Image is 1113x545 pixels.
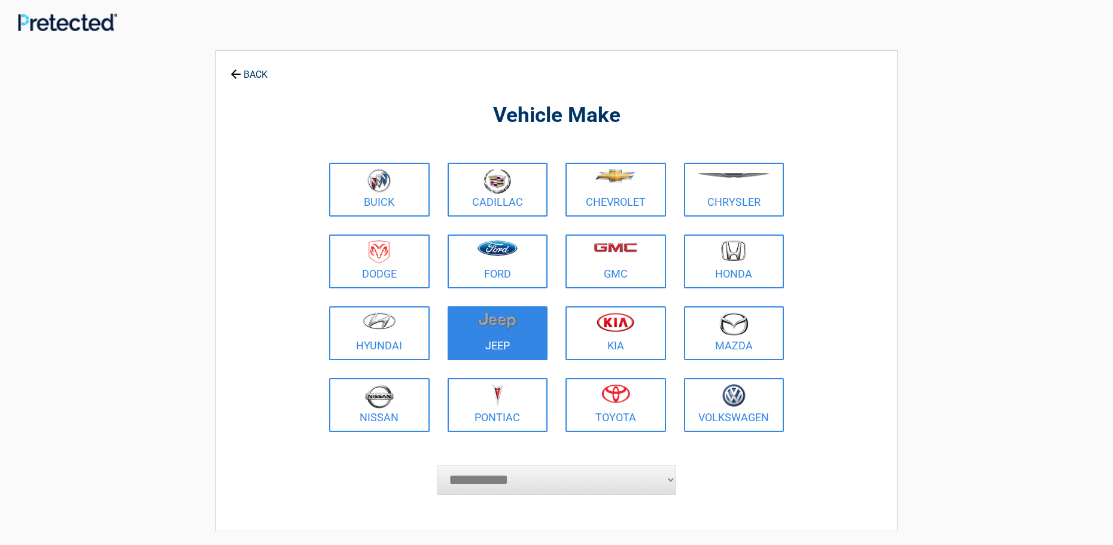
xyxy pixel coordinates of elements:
img: hyundai [363,312,396,330]
a: Mazda [684,306,784,360]
h2: Vehicle Make [326,102,787,130]
a: Cadillac [448,163,548,217]
img: volkswagen [722,384,746,407]
img: buick [367,169,391,193]
img: gmc [594,242,637,252]
a: Pontiac [448,378,548,432]
img: dodge [369,240,390,264]
img: nissan [365,384,394,409]
a: Toyota [565,378,666,432]
img: ford [478,240,518,256]
img: chevrolet [595,169,635,182]
img: Main Logo [18,13,117,31]
img: chrysler [697,173,770,178]
img: pontiac [491,384,503,407]
a: Kia [565,306,666,360]
a: Volkswagen [684,378,784,432]
a: Nissan [329,378,430,432]
a: Chevrolet [565,163,666,217]
img: honda [721,240,746,261]
img: jeep [478,312,516,329]
a: Chrysler [684,163,784,217]
a: GMC [565,235,666,288]
a: Dodge [329,235,430,288]
a: Ford [448,235,548,288]
img: mazda [719,312,749,336]
a: Hyundai [329,306,430,360]
a: Honda [684,235,784,288]
a: BACK [228,59,270,80]
a: Buick [329,163,430,217]
img: kia [597,312,634,332]
img: toyota [601,384,630,403]
a: Jeep [448,306,548,360]
img: cadillac [483,169,511,194]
